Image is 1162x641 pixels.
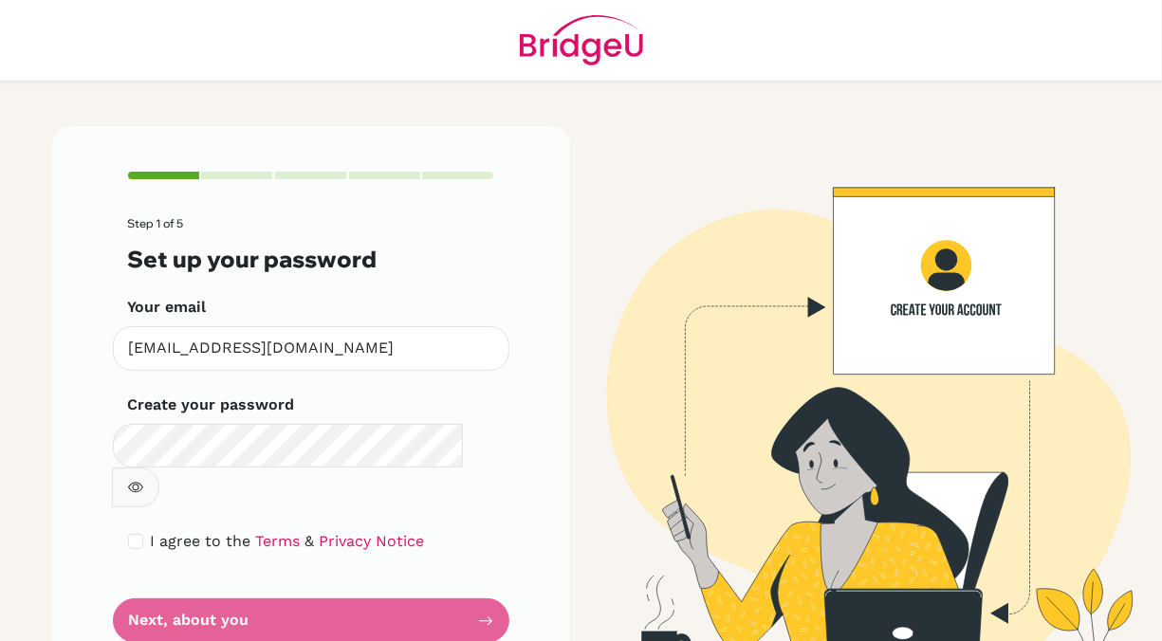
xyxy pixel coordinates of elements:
a: Privacy Notice [320,532,425,550]
h3: Set up your password [128,246,494,273]
span: I agree to the [151,532,251,550]
label: Your email [128,296,207,319]
a: Terms [256,532,301,550]
input: Insert your email* [113,326,509,371]
span: & [305,532,315,550]
span: Step 1 of 5 [128,216,184,230]
label: Create your password [128,394,295,416]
